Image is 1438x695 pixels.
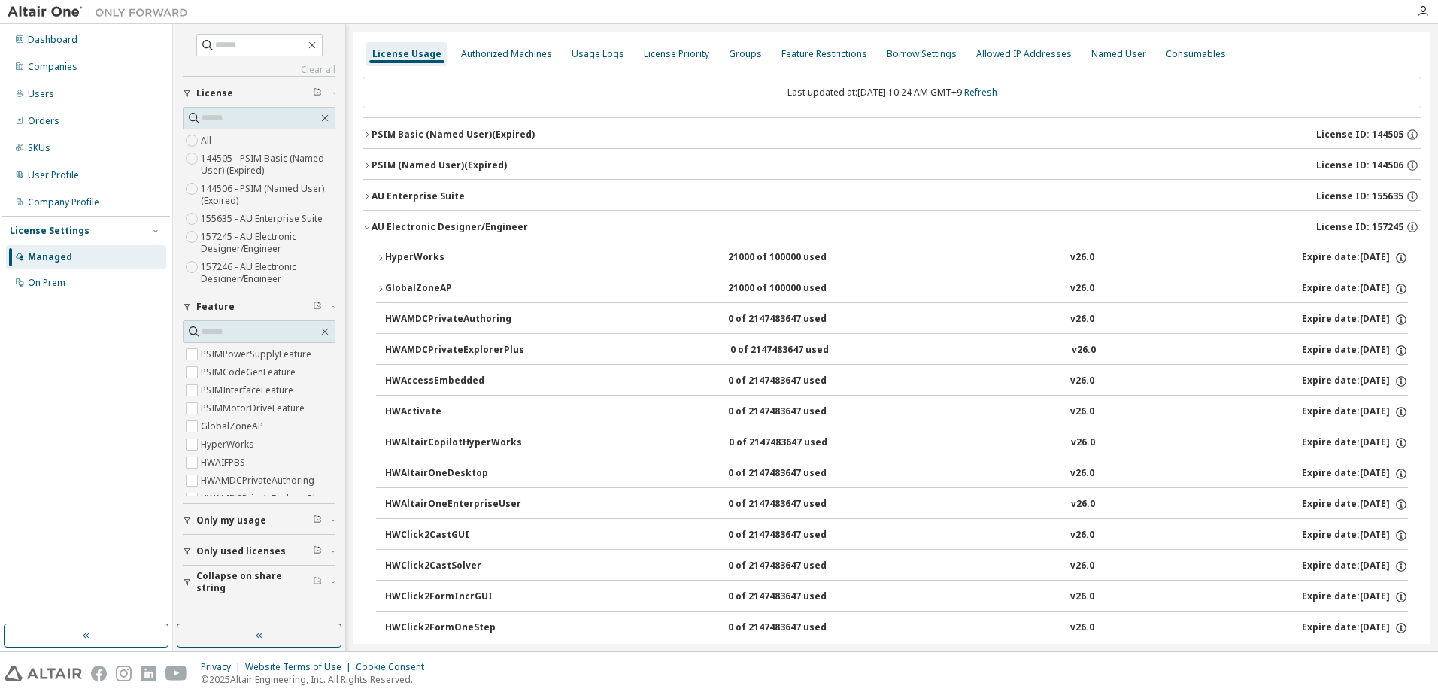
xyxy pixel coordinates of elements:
[385,426,1408,460] button: HWAltairCopilotHyperWorks0 of 2147483647 usedv26.0Expire date:[DATE]
[372,159,507,171] div: PSIM (Named User) (Expired)
[728,313,863,326] div: 0 of 2147483647 used
[1070,560,1094,573] div: v26.0
[1070,251,1094,265] div: v26.0
[201,210,326,228] label: 155635 - AU Enterprise Suite
[201,381,296,399] label: PSIMInterfaceFeature
[728,282,863,296] div: 21000 of 100000 used
[201,345,314,363] label: PSIMPowerSupplyFeature
[728,405,863,419] div: 0 of 2147483647 used
[313,545,322,557] span: Clear filter
[887,48,957,60] div: Borrow Settings
[201,228,335,258] label: 157245 - AU Electronic Designer/Engineer
[385,519,1408,552] button: HWClick2CastGUI0 of 2147483647 usedv26.0Expire date:[DATE]
[201,417,266,436] label: GlobalZoneAP
[728,467,863,481] div: 0 of 2147483647 used
[313,576,322,588] span: Clear filter
[1070,467,1094,481] div: v26.0
[385,344,524,357] div: HWAMDCPrivateExplorerPlus
[8,5,196,20] img: Altair One
[201,661,245,673] div: Privacy
[1316,221,1403,233] span: License ID: 157245
[1302,467,1408,481] div: Expire date: [DATE]
[201,363,299,381] label: PSIMCodeGenFeature
[1302,436,1408,450] div: Expire date: [DATE]
[1302,313,1408,326] div: Expire date: [DATE]
[1071,436,1095,450] div: v26.0
[964,86,997,99] a: Refresh
[728,560,863,573] div: 0 of 2147483647 used
[1302,282,1408,296] div: Expire date: [DATE]
[385,375,520,388] div: HWAccessEmbedded
[385,581,1408,614] button: HWClick2FormIncrGUI0 of 2147483647 usedv26.0Expire date:[DATE]
[201,150,335,180] label: 144505 - PSIM Basic (Named User) (Expired)
[201,472,317,490] label: HWAMDCPrivateAuthoring
[313,87,322,99] span: Clear filter
[1302,344,1408,357] div: Expire date: [DATE]
[1070,590,1094,604] div: v26.0
[376,272,1408,305] button: GlobalZoneAP21000 of 100000 usedv26.0Expire date:[DATE]
[385,282,520,296] div: GlobalZoneAP
[385,251,520,265] div: HyperWorks
[201,399,308,417] label: PSIMMotorDriveFeature
[385,612,1408,645] button: HWClick2FormOneStep0 of 2147483647 usedv26.0Expire date:[DATE]
[1302,251,1408,265] div: Expire date: [DATE]
[183,64,335,76] a: Clear all
[28,115,59,127] div: Orders
[728,621,863,635] div: 0 of 2147483647 used
[1316,159,1403,171] span: License ID: 144506
[372,48,441,60] div: License Usage
[385,405,520,419] div: HWActivate
[196,87,233,99] span: License
[385,396,1408,429] button: HWActivate0 of 2147483647 usedv26.0Expire date:[DATE]
[385,303,1408,336] button: HWAMDCPrivateAuthoring0 of 2147483647 usedv26.0Expire date:[DATE]
[183,77,335,110] button: License
[1070,621,1094,635] div: v26.0
[196,514,266,527] span: Only my usage
[10,225,89,237] div: License Settings
[363,211,1421,244] button: AU Electronic Designer/EngineerLicense ID: 157245
[728,529,863,542] div: 0 of 2147483647 used
[385,313,520,326] div: HWAMDCPrivateAuthoring
[363,149,1421,182] button: PSIM (Named User)(Expired)License ID: 144506
[376,241,1408,275] button: HyperWorks21000 of 100000 usedv26.0Expire date:[DATE]
[385,365,1408,398] button: HWAccessEmbedded0 of 2147483647 usedv26.0Expire date:[DATE]
[201,258,335,288] label: 157246 - AU Electronic Designer/Engineer
[385,457,1408,490] button: HWAltairOneDesktop0 of 2147483647 usedv26.0Expire date:[DATE]
[183,566,335,599] button: Collapse on share string
[1302,621,1408,635] div: Expire date: [DATE]
[201,454,248,472] label: HWAIFPBS
[1302,375,1408,388] div: Expire date: [DATE]
[313,301,322,313] span: Clear filter
[1072,344,1096,357] div: v26.0
[730,344,866,357] div: 0 of 2147483647 used
[313,514,322,527] span: Clear filter
[1302,405,1408,419] div: Expire date: [DATE]
[1070,529,1094,542] div: v26.0
[363,118,1421,151] button: PSIM Basic (Named User)(Expired)License ID: 144505
[1071,498,1095,511] div: v26.0
[385,621,520,635] div: HWClick2FormOneStep
[1302,529,1408,542] div: Expire date: [DATE]
[201,180,335,210] label: 144506 - PSIM (Named User) (Expired)
[196,545,286,557] span: Only used licenses
[385,560,520,573] div: HWClick2CastSolver
[183,504,335,537] button: Only my usage
[385,436,522,450] div: HWAltairCopilotHyperWorks
[116,666,132,681] img: instagram.svg
[201,673,433,686] p: © 2025 Altair Engineering, Inc. All Rights Reserved.
[363,180,1421,213] button: AU Enterprise SuiteLicense ID: 155635
[728,498,863,511] div: 0 of 2147483647 used
[728,375,863,388] div: 0 of 2147483647 used
[385,590,520,604] div: HWClick2FormIncrGUI
[728,590,863,604] div: 0 of 2147483647 used
[781,48,867,60] div: Feature Restrictions
[644,48,709,60] div: License Priority
[461,48,552,60] div: Authorized Machines
[28,88,54,100] div: Users
[1070,405,1094,419] div: v26.0
[385,334,1408,367] button: HWAMDCPrivateExplorerPlus0 of 2147483647 usedv26.0Expire date:[DATE]
[201,490,329,508] label: HWAMDCPrivateExplorerPlus
[1070,375,1094,388] div: v26.0
[28,277,65,289] div: On Prem
[201,436,257,454] label: HyperWorks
